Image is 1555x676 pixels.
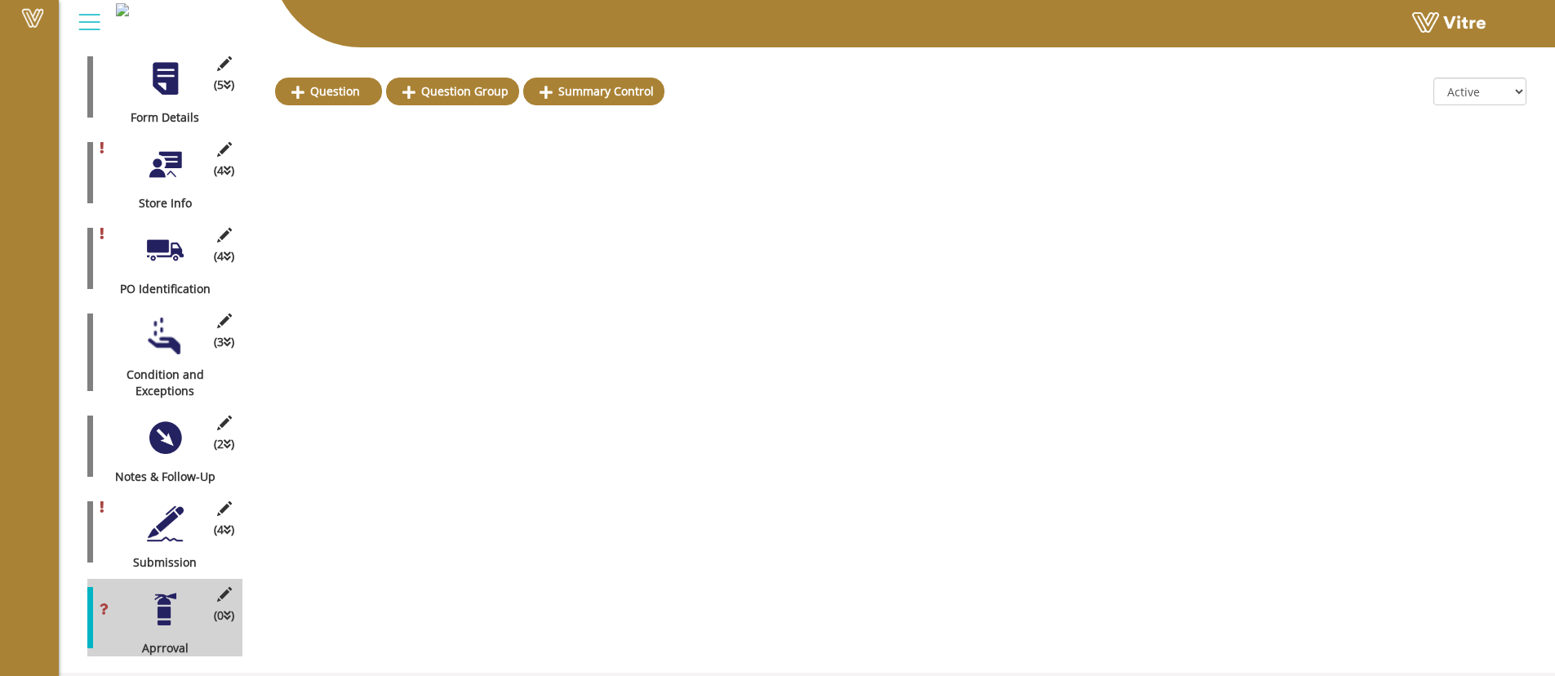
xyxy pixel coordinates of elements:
[214,436,234,452] span: (2 )
[87,554,230,571] div: Submission
[214,607,234,624] span: (0 )
[214,522,234,538] span: (4 )
[214,248,234,265] span: (4 )
[87,640,230,656] div: Aprroval
[214,162,234,179] span: (4 )
[87,195,230,211] div: Store Info
[87,367,230,399] div: Condition and Exceptions
[275,78,382,105] a: Question
[523,78,664,105] a: Summary Control
[386,78,519,105] a: Question Group
[116,3,129,16] img: 0dcd9a6b-1c5a-4eae-a27b-fc2ff7ff0dea.png
[87,469,230,485] div: Notes & Follow-Up
[87,109,230,126] div: Form Details
[87,281,230,297] div: PO Identification
[214,334,234,350] span: (3 )
[214,77,234,93] span: (5 )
